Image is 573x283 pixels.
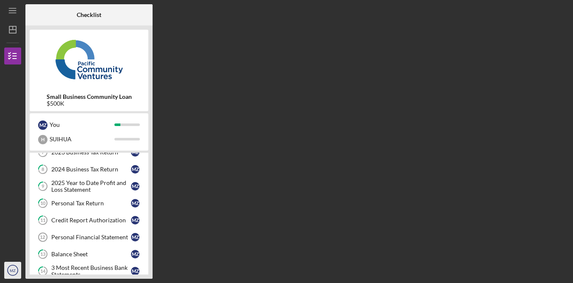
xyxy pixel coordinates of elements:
[131,165,139,174] div: M Z
[77,11,101,18] b: Checklist
[47,100,132,107] div: $500K
[34,212,144,229] a: 11Credit Report AuthorizationMZ
[38,135,47,144] div: H
[51,179,131,193] div: 2025 Year to Date Profit and Loss Statement
[40,269,46,274] tspan: 14
[131,182,139,191] div: M Z
[42,150,45,155] tspan: 7
[131,250,139,258] div: M Z
[131,216,139,224] div: M Z
[51,217,131,224] div: Credit Report Authorization
[34,229,144,246] a: 12Personal Financial StatementMZ
[51,264,131,278] div: 3 Most Recent Business Bank Statements
[40,201,46,206] tspan: 10
[34,246,144,263] a: 13Balance SheetMZ
[40,235,45,240] tspan: 12
[51,251,131,258] div: Balance Sheet
[50,118,114,132] div: You
[4,262,21,279] button: MZ
[47,93,132,100] b: Small Business Community Loan
[42,184,45,189] tspan: 9
[34,178,144,195] a: 92025 Year to Date Profit and Loss StatementMZ
[50,132,114,146] div: SUIHUA
[40,218,45,223] tspan: 11
[10,268,16,273] text: MZ
[42,167,44,172] tspan: 8
[34,161,144,178] a: 82024 Business Tax ReturnMZ
[51,234,131,241] div: Personal Financial Statement
[40,252,45,257] tspan: 13
[38,120,47,130] div: M Z
[131,199,139,207] div: M Z
[51,166,131,173] div: 2024 Business Tax Return
[131,233,139,241] div: M Z
[34,195,144,212] a: 10Personal Tax ReturnMZ
[34,263,144,280] a: 143 Most Recent Business Bank StatementsMZ
[30,34,148,85] img: Product logo
[131,267,139,275] div: M Z
[51,200,131,207] div: Personal Tax Return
